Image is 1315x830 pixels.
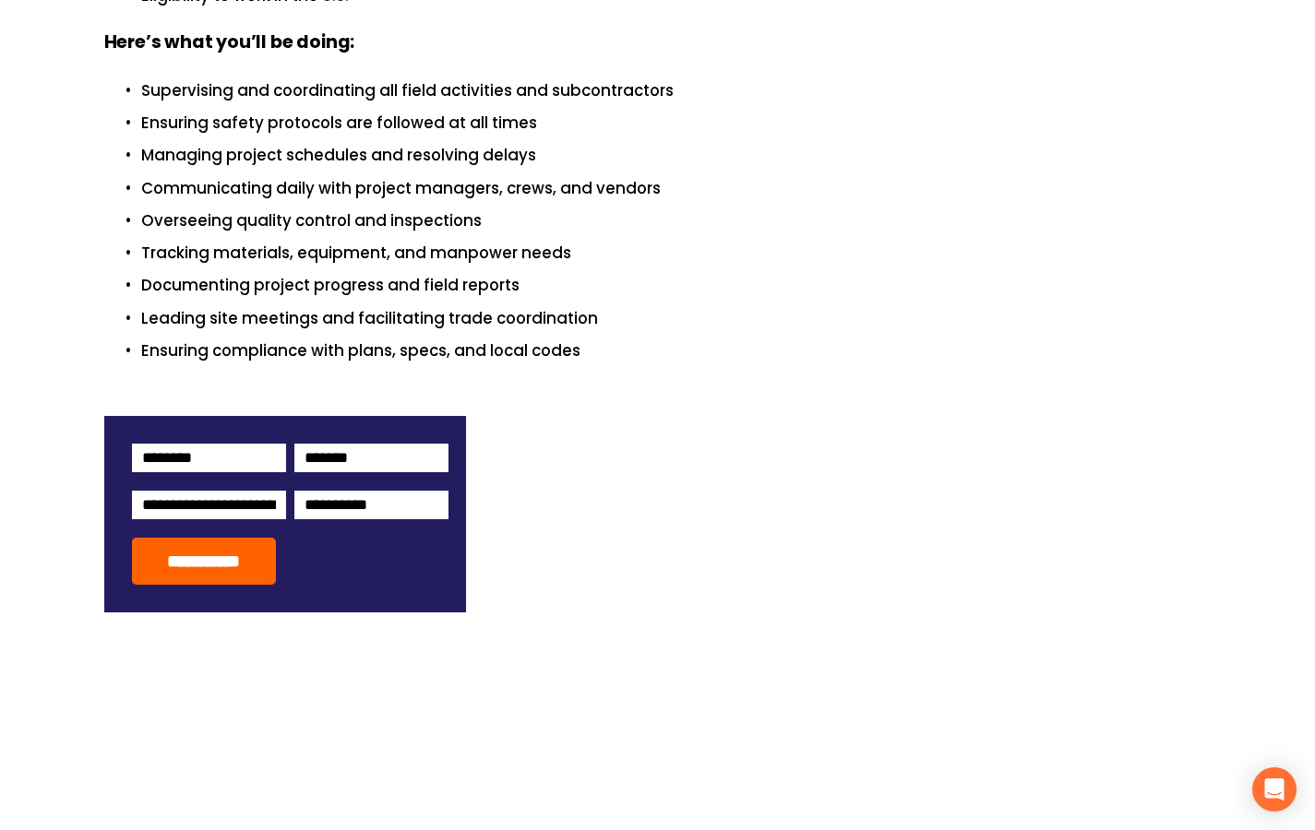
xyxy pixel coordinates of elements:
[141,338,1212,363] p: Ensuring compliance with plans, specs, and local codes
[141,143,1212,168] p: Managing project schedules and resolving delays
[141,111,1212,136] p: Ensuring safety protocols are followed at all times
[141,176,1212,201] p: Communicating daily with project managers, crews, and vendors
[104,29,355,59] strong: Here’s what you’ll be doing:
[141,306,1212,331] p: Leading site meetings and facilitating trade coordination
[141,241,1212,266] p: Tracking materials, equipment, and manpower needs
[141,78,1212,103] p: Supervising and coordinating all field activities and subcontractors
[1252,767,1297,812] div: Open Intercom Messenger
[141,208,1212,233] p: Overseeing quality control and inspections
[141,273,1212,298] p: Documenting project progress and field reports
